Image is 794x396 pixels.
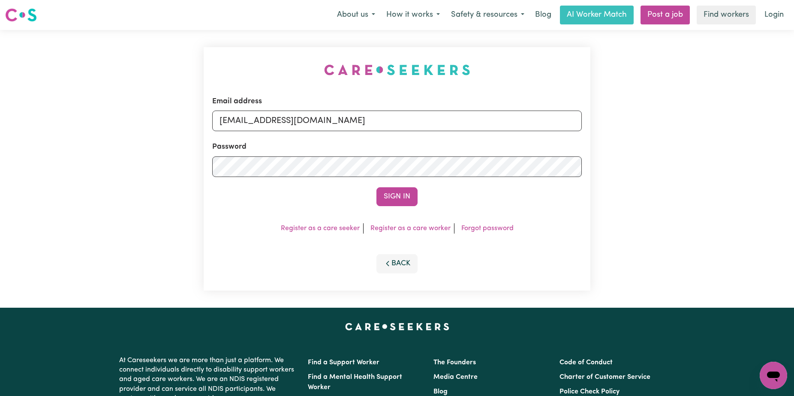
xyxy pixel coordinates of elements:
button: How it works [381,6,445,24]
a: Media Centre [433,374,478,381]
a: Careseekers home page [345,323,449,330]
button: Safety & resources [445,6,530,24]
input: Email address [212,111,582,131]
a: Code of Conduct [559,359,613,366]
img: Careseekers logo [5,7,37,23]
a: Careseekers logo [5,5,37,25]
a: Find a Support Worker [308,359,379,366]
button: Sign In [376,187,418,206]
a: Register as a care worker [370,225,451,232]
iframe: Button to launch messaging window [760,362,787,389]
a: Forgot password [461,225,514,232]
a: Login [759,6,789,24]
a: Blog [530,6,556,24]
a: Register as a care seeker [281,225,360,232]
a: The Founders [433,359,476,366]
label: Email address [212,96,262,107]
button: About us [331,6,381,24]
a: Police Check Policy [559,388,620,395]
button: Back [376,254,418,273]
a: Find workers [697,6,756,24]
a: Charter of Customer Service [559,374,650,381]
a: Find a Mental Health Support Worker [308,374,402,391]
label: Password [212,141,247,153]
a: Post a job [641,6,690,24]
a: AI Worker Match [560,6,634,24]
a: Blog [433,388,448,395]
